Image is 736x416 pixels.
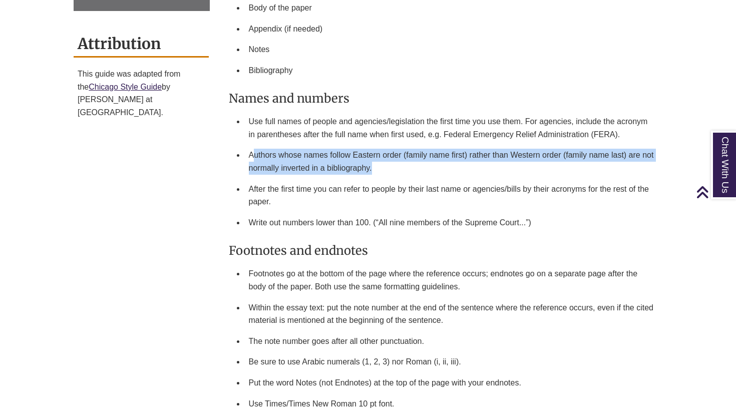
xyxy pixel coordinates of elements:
a: Chicago Style Guide [89,83,162,91]
li: Use full names of people and agencies/legislation the first time you use them. For agencies, incl... [245,111,659,145]
li: The note number goes after all other punctuation. [245,331,659,352]
h3: Names and numbers [229,91,659,106]
li: Authors whose names follow Eastern order (family name first) rather than Western order (family na... [245,145,659,178]
li: Notes [245,39,659,60]
li: Appendix (if needed) [245,19,659,40]
p: This guide was adapted from the by [PERSON_NAME] at [GEOGRAPHIC_DATA]. [78,68,205,119]
li: Use Times/Times New Roman 10 pt font. [245,393,659,414]
li: After the first time you can refer to people by their last name or agencies/bills by their acrony... [245,179,659,212]
h2: Attribution [74,31,209,58]
li: Within the essay text: put the note number at the end of the sentence where the reference occurs,... [245,297,659,331]
a: Back to Top [696,185,733,199]
li: Write out numbers lower than 100. (“All nine members of the Supreme Court...”) [245,212,659,233]
li: Bibliography [245,60,659,81]
li: Be sure to use Arabic numerals (1, 2, 3) nor Roman (i, ii, iii). [245,351,659,372]
li: Put the word Notes (not Endnotes) at the top of the page with your endnotes. [245,372,659,393]
h3: Footnotes and endnotes [229,243,659,258]
li: Footnotes go at the bottom of the page where the reference occurs; endnotes go on a separate page... [245,263,659,297]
